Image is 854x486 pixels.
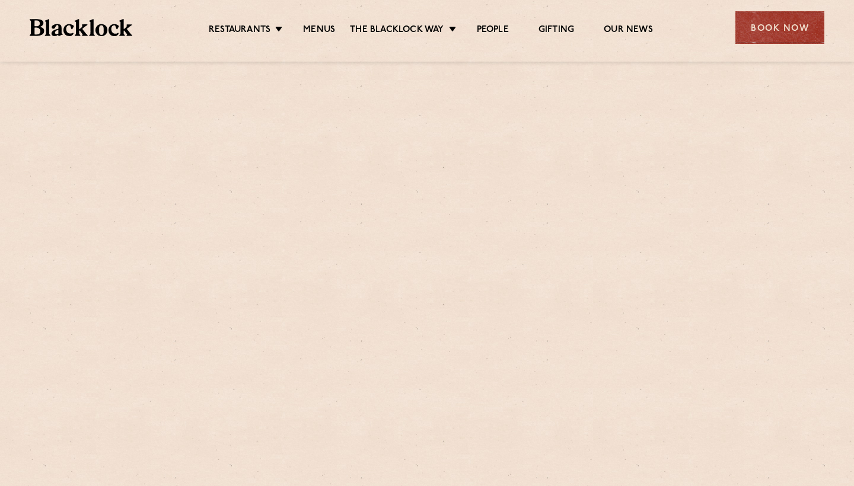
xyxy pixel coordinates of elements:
img: BL_Textured_Logo-footer-cropped.svg [30,19,132,36]
a: People [477,24,509,37]
a: Gifting [538,24,574,37]
div: Book Now [735,11,824,44]
a: Restaurants [209,24,270,37]
a: The Blacklock Way [350,24,444,37]
a: Our News [604,24,653,37]
a: Menus [303,24,335,37]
